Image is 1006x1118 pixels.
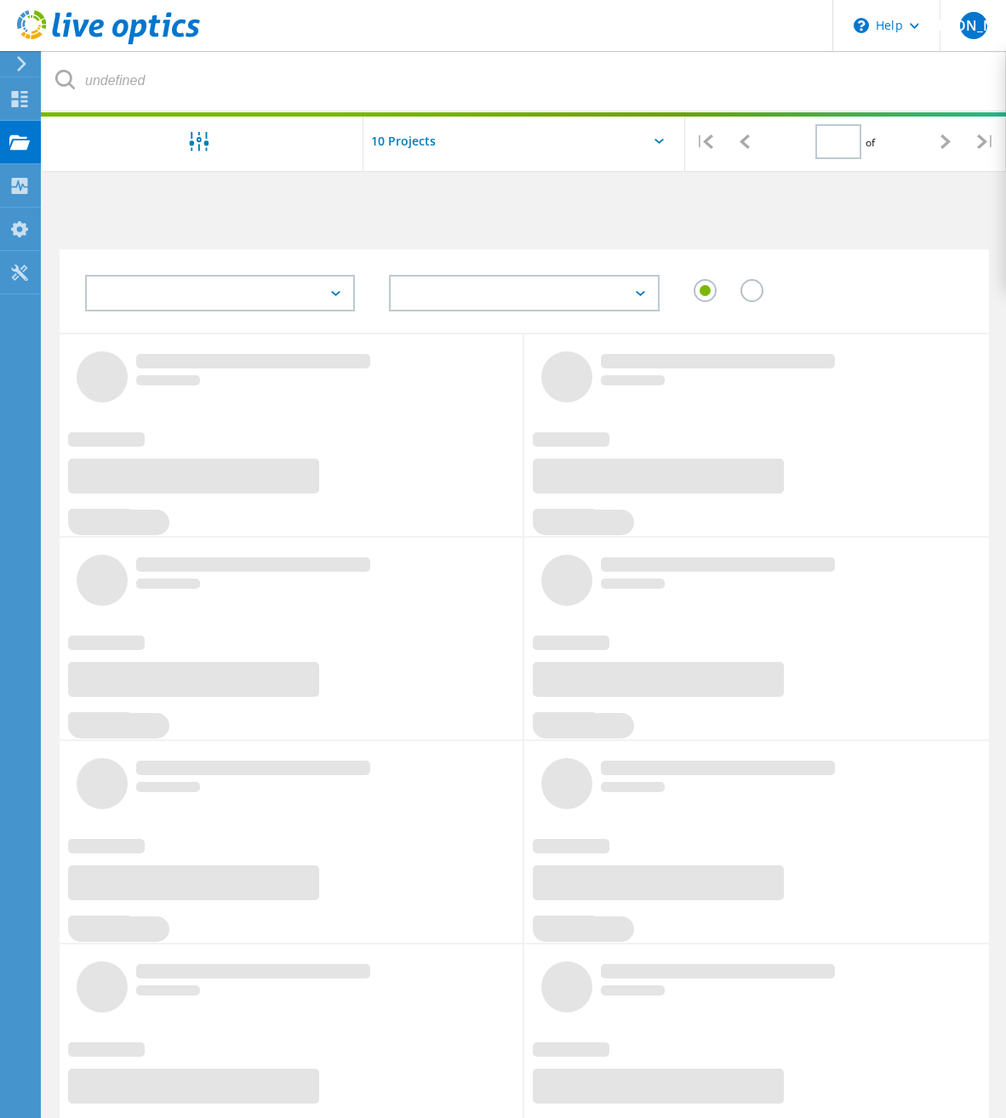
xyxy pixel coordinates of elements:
[854,18,869,33] svg: \n
[966,111,1006,172] div: |
[685,111,725,172] div: |
[17,36,200,48] a: Live Optics Dashboard
[866,135,875,150] span: of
